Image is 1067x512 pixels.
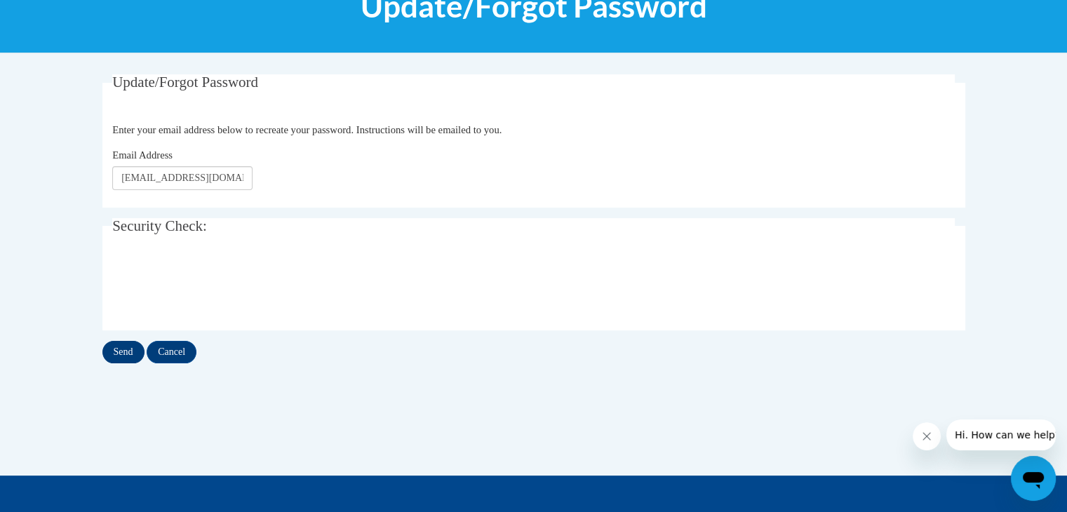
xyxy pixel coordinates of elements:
[112,74,258,90] span: Update/Forgot Password
[112,258,326,313] iframe: reCAPTCHA
[112,166,253,190] input: Email
[946,419,1056,450] iframe: Message from company
[112,124,502,135] span: Enter your email address below to recreate your password. Instructions will be emailed to you.
[1011,456,1056,501] iframe: Button to launch messaging window
[112,217,207,234] span: Security Check:
[102,341,145,363] input: Send
[8,10,114,21] span: Hi. How can we help?
[147,341,196,363] input: Cancel
[913,422,941,450] iframe: Close message
[112,149,173,161] span: Email Address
